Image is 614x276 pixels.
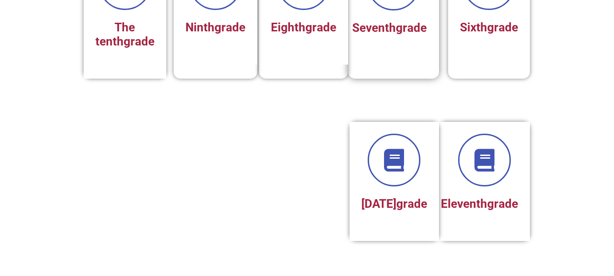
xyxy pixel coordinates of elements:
[215,20,245,34] a: grade
[95,20,135,48] font: The tenth
[368,134,420,186] a: <a href="https://baladiyatextbooks.co.il/1st-grade/" class="elementor-inline-editing pen" data-el...
[441,197,487,211] font: Eleventh
[460,20,487,34] font: Sixth
[487,20,518,34] a: grade
[396,21,427,35] a: grade
[271,20,305,34] font: Eighth
[487,197,518,211] a: grade
[185,20,215,34] font: Ninth
[124,35,155,48] a: grade
[305,20,336,34] a: grade
[352,21,396,35] font: Seventh
[396,197,427,211] a: grade
[361,197,396,211] font: [DATE]
[458,134,511,186] a: <a href="https://baladiyatextbooks.co.il/1st-grade/" data-elementor-setting-key="title_text" data...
